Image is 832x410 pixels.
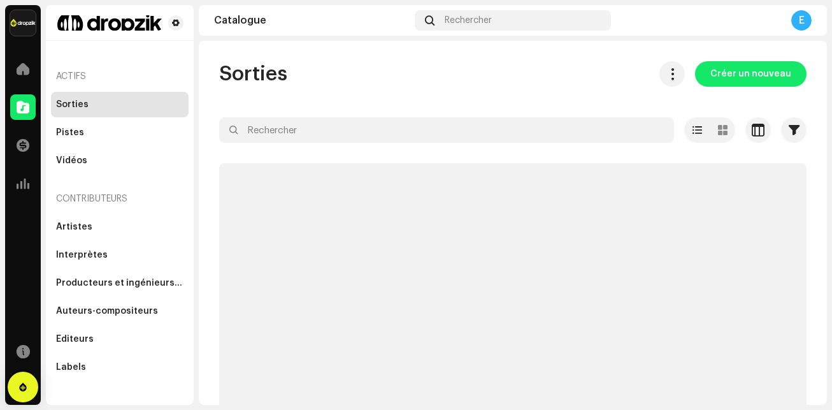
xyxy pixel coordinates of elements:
[51,270,189,296] re-m-nav-item: Producteurs et ingénieurs du son
[8,372,38,402] div: Open Intercom Messenger
[56,250,108,260] div: Interprètes
[51,355,189,380] re-m-nav-item: Labels
[51,61,189,92] re-a-nav-header: Actifs
[51,326,189,352] re-m-nav-item: Éditeurs
[56,334,94,344] div: Éditeurs
[56,362,86,372] div: Labels
[214,15,410,26] div: Catalogue
[51,214,189,240] re-m-nav-item: Artistes
[56,306,158,316] div: Auteurs-compositeurs
[56,128,84,138] div: Pistes
[219,61,287,87] span: Sorties
[56,222,92,232] div: Artistes
[51,298,189,324] re-m-nav-item: Auteurs-compositeurs
[56,278,183,288] div: Producteurs et ingénieurs du son
[51,242,189,268] re-m-nav-item: Interprètes
[710,61,791,87] span: Créer un nouveau
[51,92,189,117] re-m-nav-item: Sorties
[56,99,89,110] div: Sorties
[219,117,674,143] input: Rechercher
[56,156,87,166] div: Vidéos
[56,15,163,31] img: 37e0064e-ea37-4437-b673-4bec68cf10f0
[51,120,189,145] re-m-nav-item: Pistes
[695,61,807,87] button: Créer un nouveau
[10,10,36,36] img: 6b198820-6d9f-4d8e-bd7e-78ab9e57ca24
[445,15,492,26] span: Rechercher
[791,10,812,31] div: E
[51,184,189,214] re-a-nav-header: Contributeurs
[51,148,189,173] re-m-nav-item: Vidéos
